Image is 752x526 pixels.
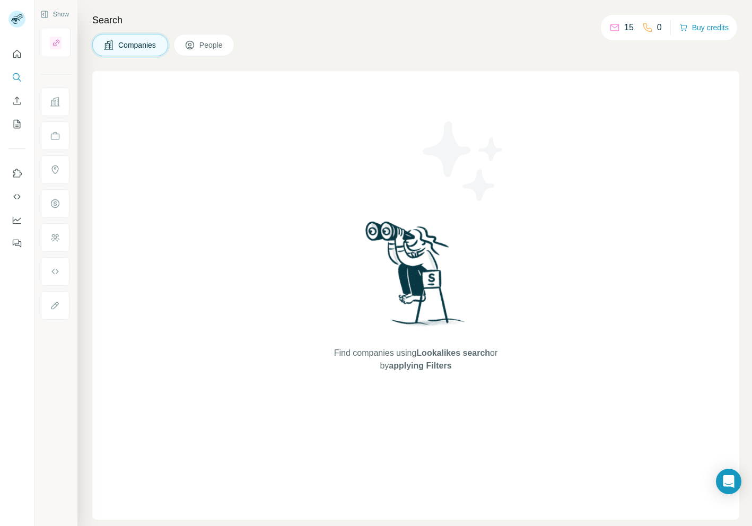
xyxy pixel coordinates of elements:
h4: Search [92,13,739,28]
button: Dashboard [8,211,25,230]
img: Surfe Illustration - Woman searching with binoculars [361,218,471,337]
p: 15 [624,21,634,34]
img: Surfe Illustration - Stars [416,113,511,209]
span: applying Filters [389,361,451,370]
button: Use Surfe on LinkedIn [8,164,25,183]
button: Enrich CSV [8,91,25,110]
button: Feedback [8,234,25,253]
div: Open Intercom Messenger [716,469,741,494]
button: Search [8,68,25,87]
span: Companies [118,40,157,50]
span: Find companies using or by [331,347,501,372]
button: My lists [8,115,25,134]
span: Lookalikes search [416,348,490,357]
button: Show [33,6,76,22]
button: Buy credits [679,20,729,35]
p: 0 [657,21,662,34]
button: Use Surfe API [8,187,25,206]
button: Quick start [8,45,25,64]
span: People [199,40,224,50]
